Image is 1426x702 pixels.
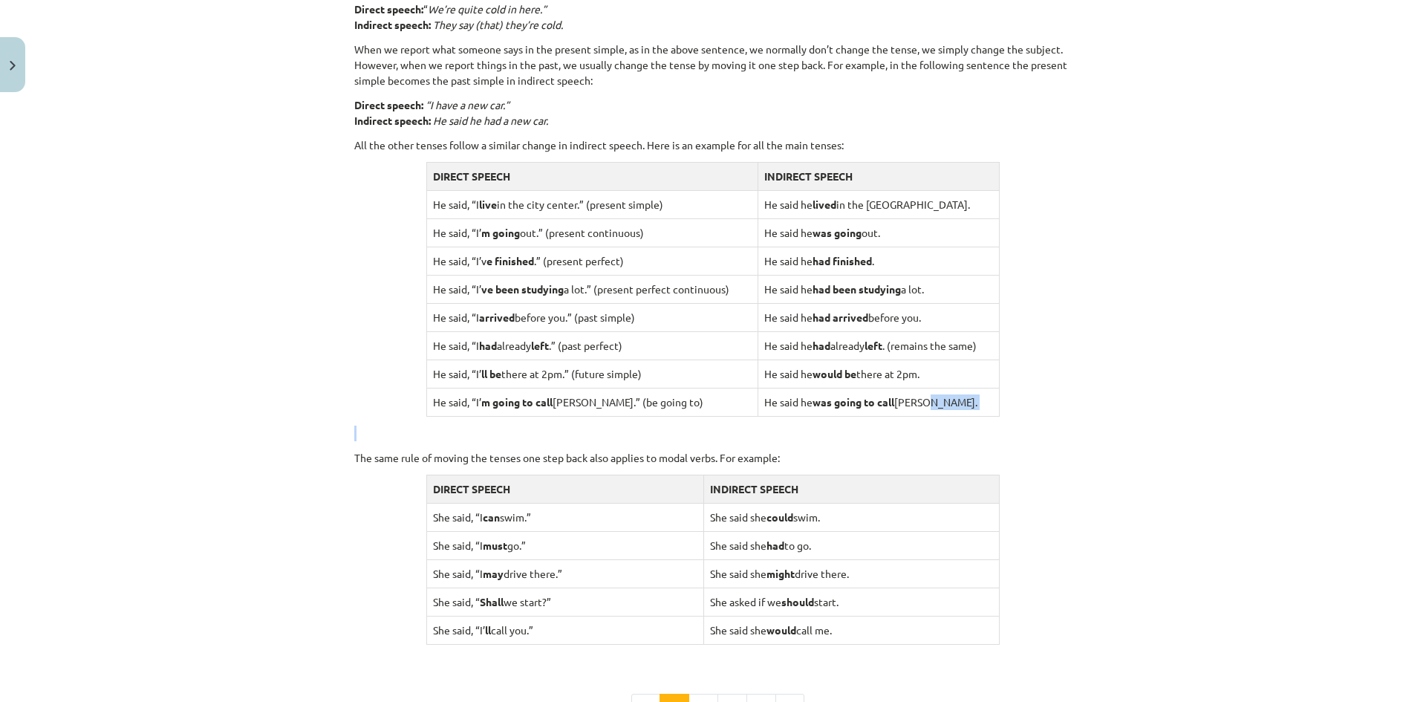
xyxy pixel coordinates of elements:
[813,226,862,239] strong: was going
[426,98,509,111] em: “I have a new car.”
[426,559,703,588] td: She said, “I drive there.”
[426,162,758,190] td: DIRECT SPEECH
[354,98,423,111] strong: Direct speech:
[354,114,431,127] strong: Indirect speech:
[426,616,703,644] td: She said, “I’ call you.”
[479,311,515,324] strong: arrived
[758,162,1000,190] td: INDIRECT SPEECH
[766,510,793,524] strong: could
[758,303,1000,331] td: He said he before you.
[426,360,758,388] td: He said, “I’ there at 2pm.” (future simple)
[481,226,520,239] strong: m going
[354,137,1072,153] p: All the other tenses follow a similar change in indirect speech. Here is an example for all the m...
[758,218,1000,247] td: He said he out.
[703,475,1000,503] td: INDIRECT SPEECH
[426,503,703,531] td: She said, “I swim.”
[758,190,1000,218] td: He said he in the [GEOGRAPHIC_DATA].
[479,198,497,211] strong: live
[703,616,1000,644] td: She said she call me.
[703,531,1000,559] td: She said she to go.
[483,567,504,580] strong: may
[354,42,1072,88] p: When we report what someone says in the present simple, as in the above sentence, we normally don...
[426,303,758,331] td: He said, “I before you.” (past simple)
[481,367,501,380] strong: ll be
[766,539,784,552] strong: had
[433,114,548,127] em: He said he had a new car.
[426,388,758,416] td: He said, “I’ [PERSON_NAME].” (be going to)
[426,331,758,360] td: He said, “I already .” (past perfect)
[426,247,758,275] td: He said, “I’v .” (present perfect)
[480,595,504,608] strong: Shall
[758,247,1000,275] td: He said he .
[703,503,1000,531] td: She said she swim.
[479,339,497,352] strong: had
[426,218,758,247] td: He said, “I’ out.” (present continuous)
[486,254,534,267] strong: e finished
[758,360,1000,388] td: He said he there at 2pm.
[354,450,1072,466] p: The same rule of moving the tenses one step back also applies to modal verbs. For example:
[481,395,553,409] strong: m going to call
[483,539,507,552] strong: must
[354,1,1072,33] p: “
[485,623,491,637] strong: ll
[426,190,758,218] td: He said, “I in the city center.” (present simple)
[426,475,703,503] td: DIRECT SPEECH
[758,388,1000,416] td: He said he [PERSON_NAME].
[781,595,814,608] strong: should
[10,61,16,71] img: icon-close-lesson-0947bae3869378f0d4975bcd49f059093ad1ed9edebbc8119c70593378902aed.svg
[813,282,901,296] strong: had been studying
[813,311,868,324] strong: had arrived
[758,275,1000,303] td: He said he a lot.
[428,2,547,16] em: We’re quite cold in here.”
[703,588,1000,616] td: She asked if we start.
[813,339,830,352] strong: had
[766,567,795,580] strong: might
[703,559,1000,588] td: She said she drive there.
[813,198,836,211] strong: lived
[813,367,856,380] strong: would be
[354,2,423,16] strong: Direct speech:
[354,18,431,31] strong: Indirect speech:
[433,18,563,31] em: They say (that) they’re cold.
[426,275,758,303] td: He said, “I’ a lot.” (present perfect continuous)
[426,531,703,559] td: She said, “I go.”
[865,339,882,352] strong: left
[483,510,500,524] strong: can
[813,395,894,409] strong: was going to call
[758,331,1000,360] td: He said he already . (remains the same)
[766,623,796,637] strong: would
[481,282,564,296] strong: ve been studying
[426,588,703,616] td: She said, “ we start?”
[813,254,872,267] strong: had finished
[531,339,549,352] strong: left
